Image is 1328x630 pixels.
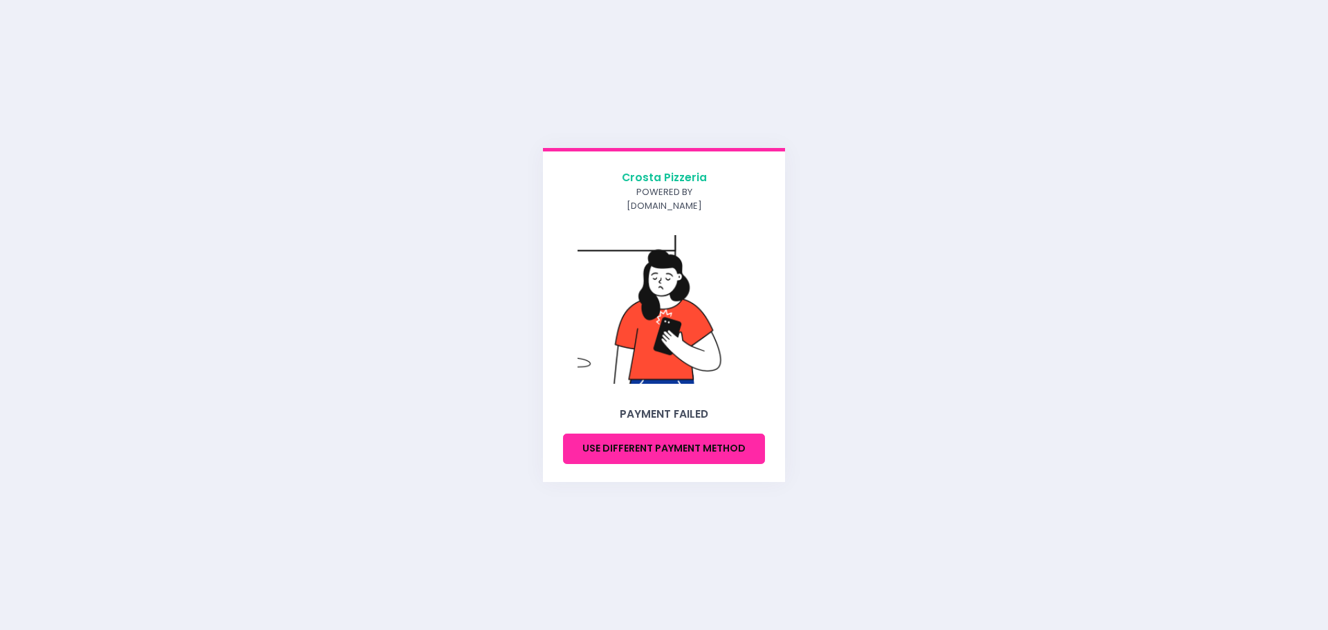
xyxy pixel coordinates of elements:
[578,235,750,384] img: image
[608,185,720,212] div: powered by [DOMAIN_NAME]
[563,434,765,465] button: Use different payment method
[608,169,720,185] a: Crosta Pizzeria
[563,406,765,422] div: Payment Failed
